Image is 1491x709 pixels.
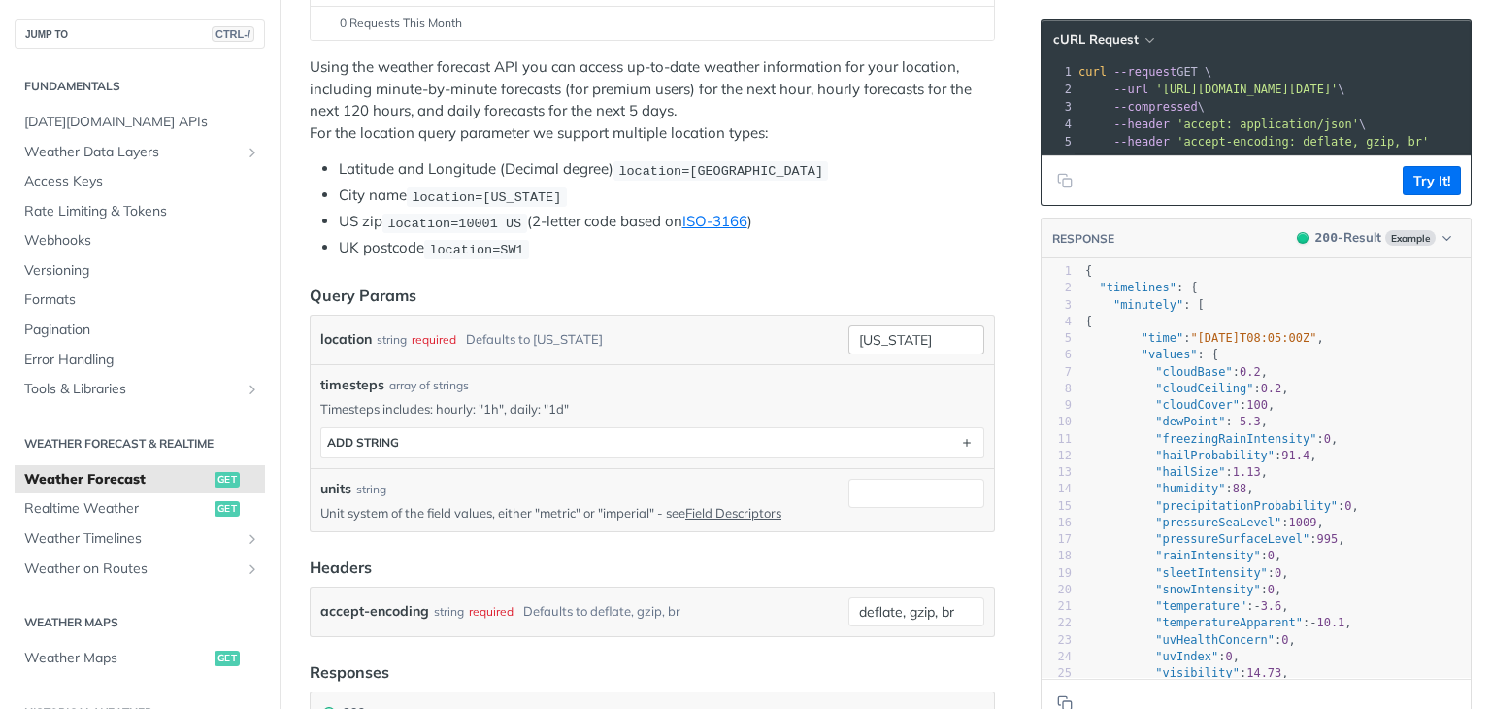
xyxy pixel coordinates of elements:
span: Tools & Libraries [24,380,240,399]
div: 9 [1042,397,1072,414]
div: 22 [1042,615,1072,631]
div: 21 [1042,598,1072,615]
span: "pressureSurfaceLevel" [1155,532,1309,546]
div: 14 [1042,481,1072,497]
span: : , [1085,398,1275,412]
span: "timelines" [1099,281,1176,294]
div: 7 [1042,364,1072,381]
span: 0 [1275,566,1281,580]
span: --header [1113,135,1170,149]
button: Show subpages for Weather Data Layers [245,145,260,160]
span: 0 [1281,633,1288,647]
span: : { [1085,348,1218,361]
label: units [320,479,351,499]
span: "temperatureApparent" [1155,616,1303,629]
div: 12 [1042,448,1072,464]
span: Webhooks [24,231,260,251]
div: string [356,481,386,498]
span: 0 [1344,499,1351,513]
button: Show subpages for Weather on Routes [245,561,260,577]
span: : , [1085,666,1289,680]
span: "time" [1142,331,1183,345]
div: 5 [1042,133,1075,151]
li: Latitude and Longitude (Decimal degree) [339,158,995,181]
label: location [320,325,372,354]
span: --header [1113,118,1170,131]
span: "dewPoint" [1155,415,1225,428]
div: 13 [1042,464,1072,481]
li: City name [339,185,995,207]
span: 14.73 [1246,666,1281,680]
div: 18 [1042,548,1072,564]
div: Headers [310,556,372,579]
span: "humidity" [1155,482,1225,495]
span: Weather Forecast [24,470,210,490]
span: "snowIntensity" [1155,583,1260,596]
span: "uvIndex" [1155,650,1218,663]
div: 24 [1042,649,1072,665]
a: Weather Forecastget [15,465,265,494]
div: 23 [1042,632,1072,649]
span: Error Handling [24,351,260,370]
div: 8 [1042,381,1072,397]
button: Show subpages for Tools & Libraries [245,382,260,397]
span: "precipitationProbability" [1155,499,1338,513]
span: : , [1085,432,1338,446]
span: : , [1085,382,1289,395]
span: "cloudCover" [1155,398,1240,412]
span: 10.1 [1316,616,1344,629]
span: "rainIntensity" [1155,549,1260,562]
span: : , [1085,516,1324,529]
div: Responses [310,660,389,684]
div: 1 [1042,263,1072,280]
span: location=SW1 [429,242,523,256]
span: CTRL-/ [212,26,254,42]
span: : , [1085,599,1289,613]
span: { [1085,264,1092,278]
span: "cloudBase" [1155,365,1232,379]
button: cURL Request [1046,30,1160,50]
button: Copy to clipboard [1051,166,1078,195]
div: 2 [1042,280,1072,296]
span: Realtime Weather [24,499,210,519]
span: : , [1085,532,1344,546]
span: 1009 [1289,516,1317,529]
span: : , [1085,465,1268,479]
a: Pagination [15,316,265,345]
a: Weather TimelinesShow subpages for Weather Timelines [15,524,265,554]
div: Defaults to deflate, gzip, br [523,597,680,625]
div: 10 [1042,414,1072,430]
span: \ [1078,83,1345,96]
span: --request [1113,65,1176,79]
span: : , [1085,365,1268,379]
span: Access Keys [24,172,260,191]
span: - [1309,616,1316,629]
span: : , [1085,482,1254,495]
a: Formats [15,286,265,315]
div: 11 [1042,431,1072,448]
span: "cloudCeiling" [1155,382,1253,395]
span: [DATE][DOMAIN_NAME] APIs [24,113,260,132]
div: ADD string [327,435,399,450]
div: required [412,325,456,354]
span: { [1085,315,1092,328]
a: Versioning [15,256,265,286]
span: Versioning [24,261,260,281]
div: required [469,597,514,625]
span: Weather Timelines [24,529,240,549]
span: : , [1085,583,1281,596]
span: get [215,472,240,488]
span: Example [1385,230,1436,246]
span: timesteps [320,375,384,395]
span: 0 [1226,650,1233,663]
h2: Weather Maps [15,614,265,631]
span: "hailProbability" [1155,449,1275,462]
div: 25 [1042,665,1072,682]
span: "[DATE]T08:05:00Z" [1190,331,1316,345]
a: Weather on RoutesShow subpages for Weather on Routes [15,555,265,584]
div: 5 [1042,330,1072,347]
span: - [1253,599,1260,613]
a: Realtime Weatherget [15,494,265,523]
a: Access Keys [15,167,265,196]
span: 5.3 [1240,415,1261,428]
